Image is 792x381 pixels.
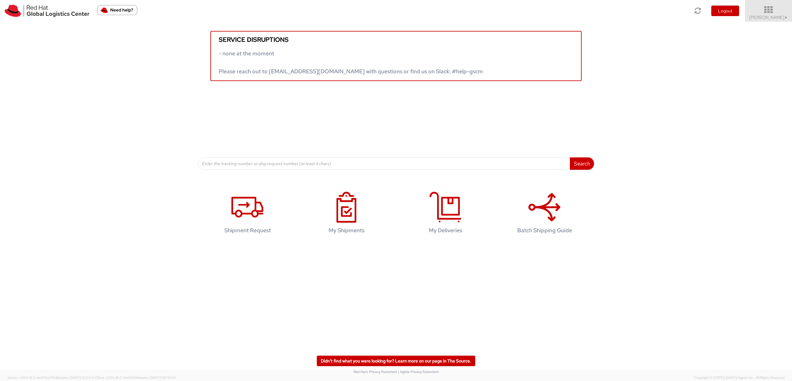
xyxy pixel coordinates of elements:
[198,157,570,170] input: Enter the tracking number or ship request number (at least 4 chars)
[97,5,137,15] button: Need help?
[7,375,94,380] span: Server: 2025.18.0-4e47823f9d1
[406,227,485,233] h4: My Deliveries
[219,36,573,43] h5: Service disruptions
[219,50,483,75] span: - none at the moment Please reach out to [EMAIL_ADDRESS][DOMAIN_NAME] with questions or find us o...
[307,227,386,233] h4: My Shipments
[138,375,176,380] span: master, [DATE] 08:10:29
[95,375,176,380] span: Client: 2025.18.0-0e69584
[201,185,294,243] a: Shipment Request
[5,5,89,17] img: rh-logistics-00dfa346123c4ec078e1.svg
[354,370,397,374] a: Red Hat's Privacy Statement
[399,185,492,243] a: My Deliveries
[210,31,582,81] a: Service disruptions - none at the moment Please reach out to [EMAIL_ADDRESS][DOMAIN_NAME] with qu...
[208,227,287,233] h4: Shipment Request
[498,185,591,243] a: Batch Shipping Guide
[694,375,785,380] span: Copyright © [DATE]-[DATE] Agistix Inc., All Rights Reserved
[570,157,594,170] button: Search
[300,185,393,243] a: My Shipments
[58,375,94,380] span: master, [DATE] 10:23:21
[749,15,788,20] span: [PERSON_NAME]
[317,356,475,366] a: Didn't find what you were looking for? Learn more on our page in The Source.
[505,227,584,233] h4: Batch Shipping Guide
[784,15,788,20] span: ▼
[398,370,439,374] a: | Agistix Privacy Statement
[711,6,739,16] button: Logout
